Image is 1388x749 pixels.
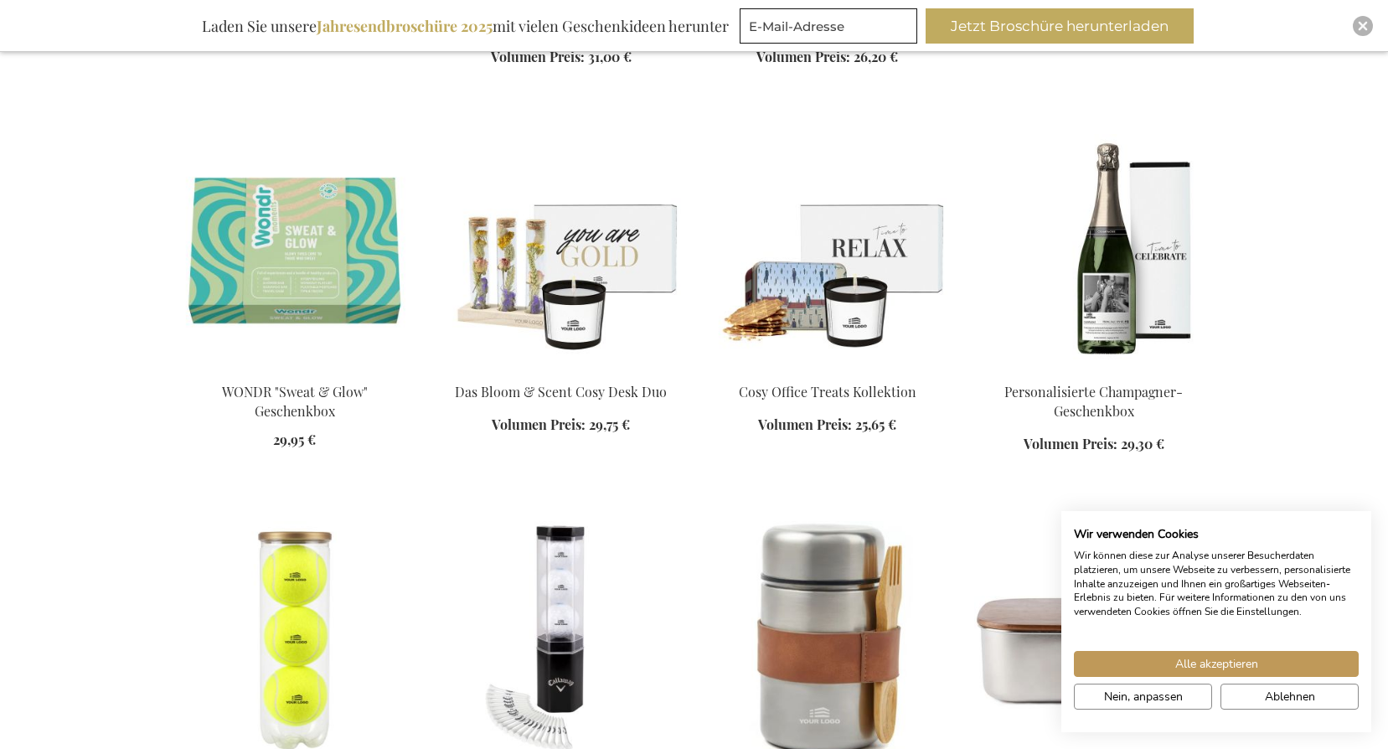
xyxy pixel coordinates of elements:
[1074,527,1359,542] h2: Wir verwenden Cookies
[194,8,736,44] div: Laden Sie unsere mit vielen Geschenkideen herunter
[589,416,630,433] span: 29,75 €
[855,416,896,433] span: 25,65 €
[273,431,316,448] span: 29,95 €
[491,48,585,65] span: Volumen Preis:
[1074,684,1212,710] button: cookie Einstellungen anpassen
[1220,684,1359,710] button: Alle verweigern cookies
[974,362,1214,378] a: Personalisierte Champagner-Geschenkbox
[1024,435,1164,454] a: Volumen Preis: 29,30 €
[317,16,493,36] b: Jahresendbroschüre 2025
[708,362,947,378] a: Cosy Office Treats Collection
[1358,21,1368,31] img: Close
[492,416,630,435] a: Volumen Preis: 29,75 €
[758,416,852,433] span: Volumen Preis:
[441,134,681,369] img: The Bloom & Scent Cosy Desk Duo
[756,48,850,65] span: Volumen Preis:
[740,8,917,44] input: E-Mail-Adresse
[756,48,898,67] a: Volumen Preis: 26,20 €
[739,383,916,400] a: Cosy Office Treats Kollektion
[588,48,632,65] span: 31,00 €
[1353,16,1373,36] div: Close
[222,383,368,420] a: WONDR "Sweat & Glow" Geschenkbox
[854,48,898,65] span: 26,20 €
[441,362,681,378] a: The Bloom & Scent Cosy Desk Duo
[974,134,1214,369] img: Personalisierte Champagner-Geschenkbox
[1074,549,1359,619] p: Wir können diese zur Analyse unserer Besucherdaten platzieren, um unsere Webseite zu verbessern, ...
[491,48,632,67] a: Volumen Preis: 31,00 €
[1004,383,1183,420] a: Personalisierte Champagner-Geschenkbox
[1175,655,1258,673] span: Alle akzeptieren
[758,416,896,435] a: Volumen Preis: 25,65 €
[175,362,415,378] a: WONDR Sweat & Glow Gift Box
[926,8,1194,44] button: Jetzt Broschüre herunterladen
[1265,688,1315,705] span: Ablehnen
[1121,435,1164,452] span: 29,30 €
[492,416,586,433] span: Volumen Preis:
[175,134,415,369] img: WONDR Sweat & Glow Gift Box
[1024,435,1117,452] span: Volumen Preis:
[1074,651,1359,677] button: Akzeptieren Sie alle cookies
[455,383,667,400] a: Das Bloom & Scent Cosy Desk Duo
[740,8,922,49] form: marketing offers and promotions
[1104,688,1183,705] span: Nein, anpassen
[708,134,947,369] img: Cosy Office Treats Collection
